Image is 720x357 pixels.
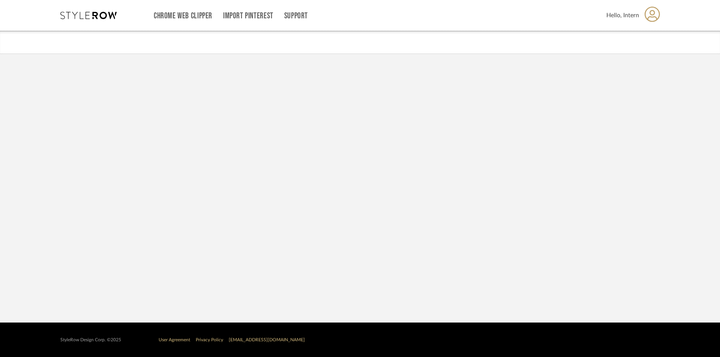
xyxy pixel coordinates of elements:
[284,13,308,19] a: Support
[60,337,121,343] div: StyleRow Design Corp. ©2025
[606,11,639,20] span: Hello, Intern
[154,13,212,19] a: Chrome Web Clipper
[196,338,223,342] a: Privacy Policy
[223,13,273,19] a: Import Pinterest
[159,338,190,342] a: User Agreement
[229,338,305,342] a: [EMAIL_ADDRESS][DOMAIN_NAME]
